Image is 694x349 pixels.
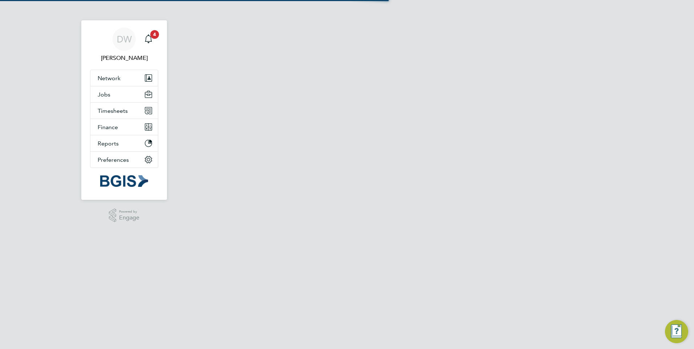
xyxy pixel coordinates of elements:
[98,75,121,82] span: Network
[90,175,158,187] a: Go to home page
[90,119,158,135] button: Finance
[117,34,132,44] span: DW
[90,70,158,86] button: Network
[90,152,158,168] button: Preferences
[98,124,118,131] span: Finance
[90,135,158,151] button: Reports
[81,20,167,200] nav: Main navigation
[90,103,158,119] button: Timesheets
[109,209,140,222] a: Powered byEngage
[98,107,128,114] span: Timesheets
[150,30,159,39] span: 4
[90,54,158,62] span: Dean Woodcock-Davis
[90,28,158,62] a: DW[PERSON_NAME]
[119,209,139,215] span: Powered by
[98,156,129,163] span: Preferences
[100,175,148,187] img: bgis-logo-retina.png
[90,86,158,102] button: Jobs
[98,140,119,147] span: Reports
[665,320,688,343] button: Engage Resource Center
[98,91,110,98] span: Jobs
[141,28,156,51] a: 4
[119,215,139,221] span: Engage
